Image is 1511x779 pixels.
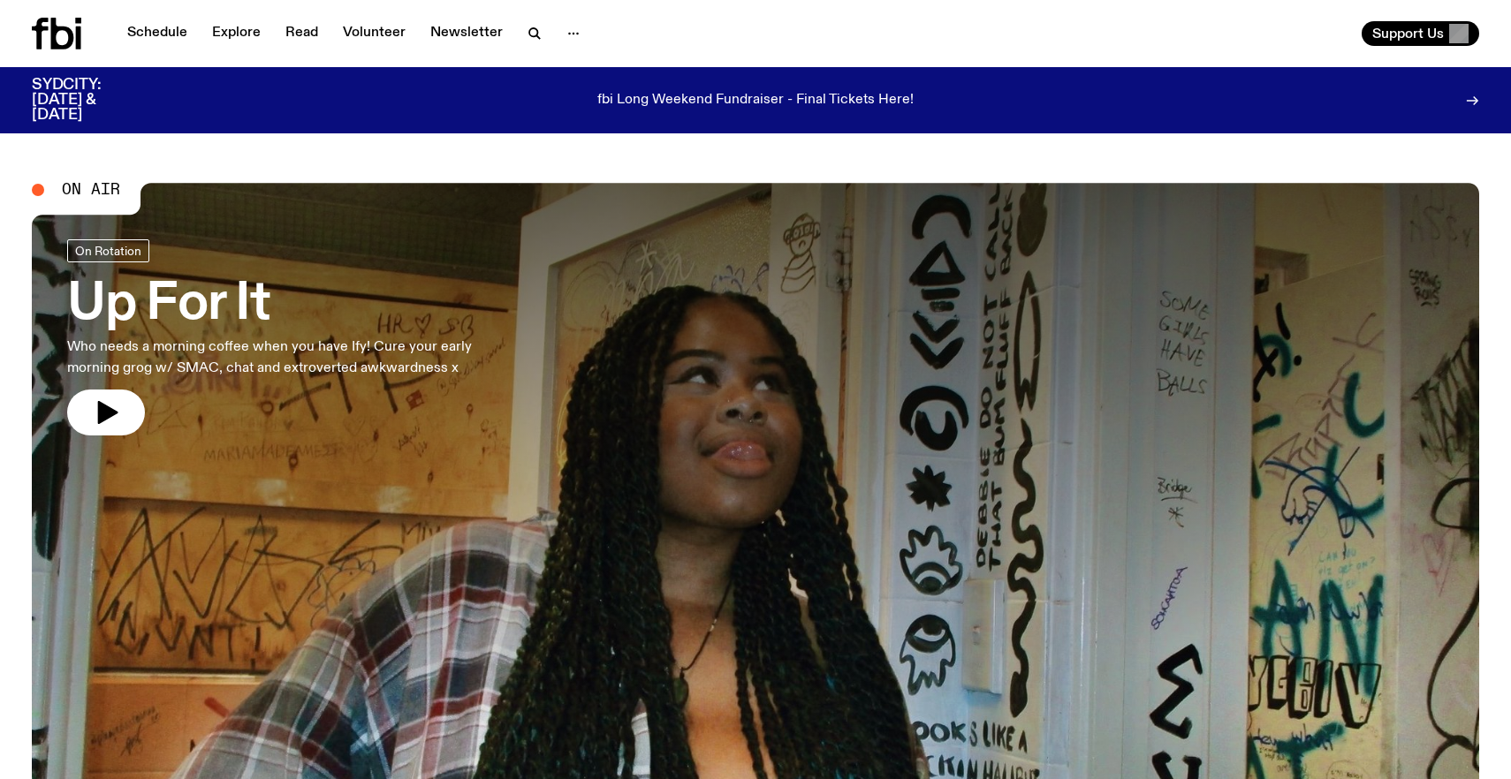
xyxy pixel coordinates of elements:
a: Read [275,21,329,46]
p: fbi Long Weekend Fundraiser - Final Tickets Here! [597,93,914,109]
h3: SYDCITY: [DATE] & [DATE] [32,78,145,123]
a: Explore [201,21,271,46]
a: Newsletter [420,21,513,46]
h3: Up For It [67,280,520,329]
p: Who needs a morning coffee when you have Ify! Cure your early morning grog w/ SMAC, chat and extr... [67,337,520,379]
a: Up For ItWho needs a morning coffee when you have Ify! Cure your early morning grog w/ SMAC, chat... [67,239,520,435]
a: Schedule [117,21,198,46]
button: Support Us [1362,21,1479,46]
span: On Rotation [75,245,141,258]
a: Volunteer [332,21,416,46]
a: On Rotation [67,239,149,262]
span: On Air [62,182,120,198]
span: Support Us [1372,26,1444,42]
